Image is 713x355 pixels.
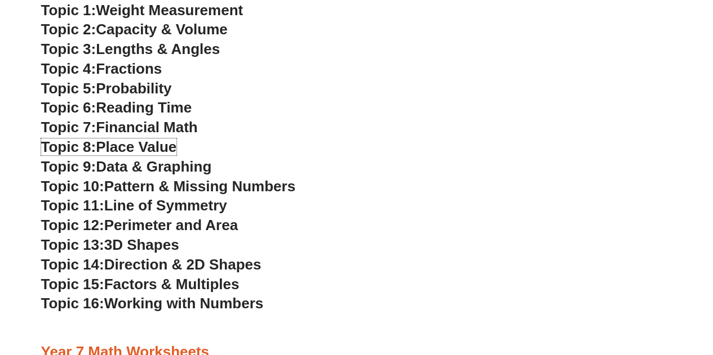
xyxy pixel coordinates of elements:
[96,41,220,57] span: Lengths & Angles
[96,158,211,175] span: Data & Graphing
[41,197,227,214] a: Topic 11:Line of Symmetry
[41,158,96,175] span: Topic 9:
[41,138,177,155] a: Topic 8:Place Value
[41,21,228,38] a: Topic 2:Capacity & Volume
[41,41,220,57] a: Topic 3:Lengths & Angles
[41,217,104,233] span: Topic 12:
[96,21,227,38] span: Capacity & Volume
[96,138,176,155] span: Place Value
[41,158,212,175] a: Topic 9:Data & Graphing
[41,119,96,136] span: Topic 7:
[41,217,238,233] a: Topic 12:Perimeter and Area
[41,295,104,312] span: Topic 16:
[104,178,295,195] span: Pattern & Missing Numbers
[41,178,295,195] a: Topic 10:Pattern & Missing Numbers
[525,228,713,355] iframe: Chat Widget
[104,256,262,273] span: Direction & 2D Shapes
[41,236,179,253] a: Topic 13:3D Shapes
[41,138,96,155] span: Topic 8:
[41,276,104,293] span: Topic 15:
[41,21,96,38] span: Topic 2:
[41,295,264,312] a: Topic 16:Working with Numbers
[104,197,227,214] span: Line of Symmetry
[41,178,104,195] span: Topic 10:
[41,60,96,77] span: Topic 4:
[41,119,198,136] a: Topic 7:Financial Math
[41,236,104,253] span: Topic 13:
[96,119,197,136] span: Financial Math
[41,2,96,19] span: Topic 1:
[41,80,172,97] a: Topic 5:Probability
[104,236,179,253] span: 3D Shapes
[104,295,263,312] span: Working with Numbers
[41,80,96,97] span: Topic 5:
[41,41,96,57] span: Topic 3:
[96,80,171,97] span: Probability
[41,197,104,214] span: Topic 11:
[104,276,240,293] span: Factors & Multiples
[41,2,243,19] a: Topic 1:Weight Measurement
[41,256,262,273] a: Topic 14:Direction & 2D Shapes
[41,99,96,116] span: Topic 6:
[96,99,192,116] span: Reading Time
[41,256,104,273] span: Topic 14:
[104,217,238,233] span: Perimeter and Area
[41,60,162,77] a: Topic 4:Fractions
[41,99,192,116] a: Topic 6:Reading Time
[41,276,240,293] a: Topic 15:Factors & Multiples
[96,2,243,19] span: Weight Measurement
[96,60,162,77] span: Fractions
